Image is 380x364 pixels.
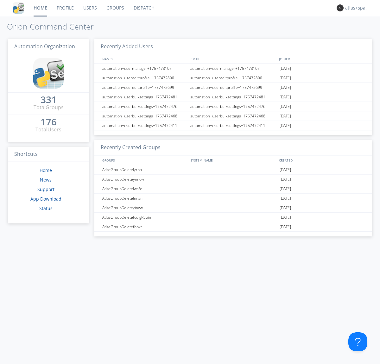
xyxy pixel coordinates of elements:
[101,54,187,63] div: NAMES
[280,175,291,184] span: [DATE]
[189,83,278,92] div: automation+usereditprofile+1757472699
[337,4,344,11] img: 373638.png
[101,121,188,130] div: automation+userbulksettings+1757472411
[41,96,57,103] div: 331
[40,177,52,183] a: News
[34,104,64,111] div: Total Groups
[280,111,291,121] span: [DATE]
[280,64,291,73] span: [DATE]
[101,184,188,193] div: AtlasGroupDeletelwsfe
[189,64,278,73] div: automation+usermanager+1757473107
[189,111,278,121] div: automation+userbulksettings+1757472468
[280,213,291,222] span: [DATE]
[101,83,188,92] div: automation+usereditprofile+1757472699
[41,119,57,126] a: 176
[41,119,57,125] div: 176
[94,111,372,121] a: automation+userbulksettings+1757472468automation+userbulksettings+1757472468[DATE]
[94,184,372,194] a: AtlasGroupDeletelwsfe[DATE]
[94,102,372,111] a: automation+userbulksettings+1757472476automation+userbulksettings+1757472476[DATE]
[280,102,291,111] span: [DATE]
[94,83,372,92] a: automation+usereditprofile+1757472699automation+usereditprofile+1757472699[DATE]
[94,39,372,55] h3: Recently Added Users
[94,213,372,222] a: AtlasGroupDeletefculgRubin[DATE]
[345,5,369,11] div: atlas+spanish0002
[280,83,291,92] span: [DATE]
[94,64,372,73] a: automation+usermanager+1757473107automation+usermanager+1757473107[DATE]
[189,121,278,130] div: automation+userbulksettings+1757472411
[30,196,61,202] a: App Download
[94,121,372,130] a: automation+userbulksettings+1757472411automation+userbulksettings+1757472411[DATE]
[189,156,277,165] div: SYSTEM_NAME
[101,102,188,111] div: automation+userbulksettings+1757472476
[41,96,57,104] a: 331
[101,213,188,222] div: AtlasGroupDeletefculgRubin
[189,92,278,102] div: automation+userbulksettings+1757472481
[94,194,372,203] a: AtlasGroupDeletelnnsn[DATE]
[94,73,372,83] a: automation+usereditprofile+1757472890automation+usereditprofile+1757472890[DATE]
[14,43,75,50] span: Automation Organization
[189,73,278,83] div: automation+usereditprofile+1757472890
[277,156,366,165] div: CREATED
[101,156,187,165] div: GROUPS
[280,203,291,213] span: [DATE]
[280,92,291,102] span: [DATE]
[280,165,291,175] span: [DATE]
[101,64,188,73] div: automation+usermanager+1757473107
[280,184,291,194] span: [DATE]
[94,92,372,102] a: automation+userbulksettings+1757472481automation+userbulksettings+1757472481[DATE]
[94,175,372,184] a: AtlasGroupDeleteynncw[DATE]
[189,54,277,63] div: EMAIL
[33,58,64,89] img: cddb5a64eb264b2086981ab96f4c1ba7
[101,203,188,212] div: AtlasGroupDeleteyiozw
[94,222,372,232] a: AtlasGroupDeletefbpxr[DATE]
[280,121,291,130] span: [DATE]
[101,165,188,174] div: AtlasGroupDeletelyrpp
[35,126,61,133] div: Total Users
[280,73,291,83] span: [DATE]
[101,111,188,121] div: automation+userbulksettings+1757472468
[101,175,188,184] div: AtlasGroupDeleteynncw
[189,102,278,111] div: automation+userbulksettings+1757472476
[101,73,188,83] div: automation+usereditprofile+1757472890
[94,165,372,175] a: AtlasGroupDeletelyrpp[DATE]
[101,194,188,203] div: AtlasGroupDeletelnnsn
[13,2,24,14] img: cddb5a64eb264b2086981ab96f4c1ba7
[280,194,291,203] span: [DATE]
[37,186,54,192] a: Support
[280,222,291,232] span: [DATE]
[277,54,366,63] div: JOINED
[94,203,372,213] a: AtlasGroupDeleteyiozw[DATE]
[39,205,53,211] a: Status
[94,140,372,156] h3: Recently Created Groups
[101,222,188,231] div: AtlasGroupDeletefbpxr
[8,147,89,162] h3: Shortcuts
[348,332,367,351] iframe: Toggle Customer Support
[101,92,188,102] div: automation+userbulksettings+1757472481
[40,167,52,173] a: Home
